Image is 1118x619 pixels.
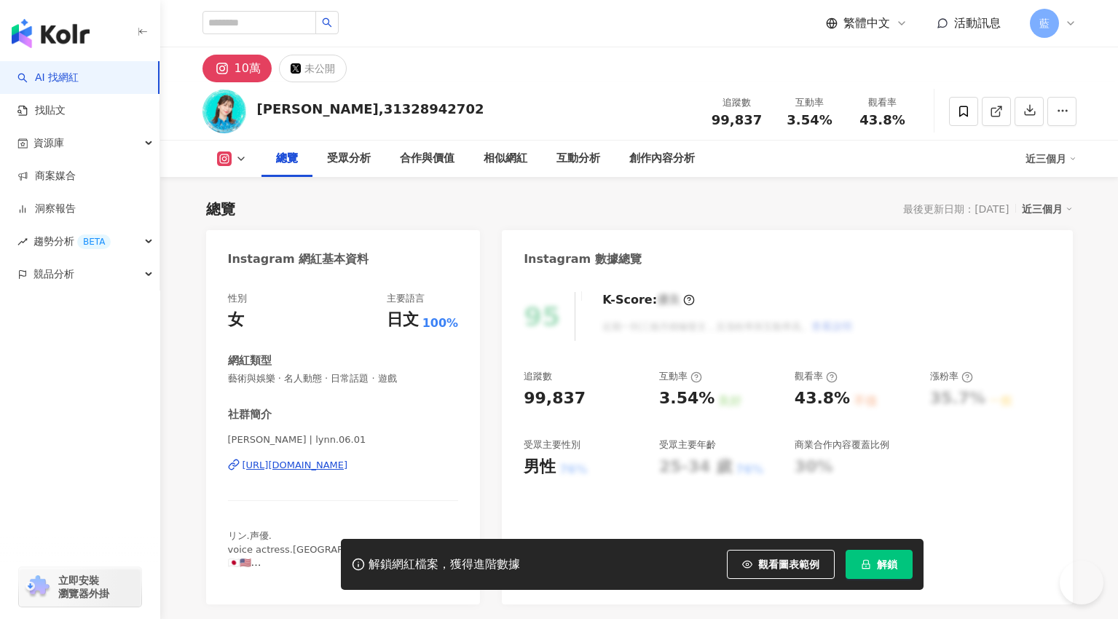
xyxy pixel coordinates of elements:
[322,17,332,28] span: search
[17,103,66,118] a: 找貼文
[1022,200,1073,218] div: 近三個月
[243,459,348,472] div: [URL][DOMAIN_NAME]
[795,370,838,383] div: 觀看率
[709,95,765,110] div: 追蹤數
[629,150,695,167] div: 創作內容分析
[34,225,111,258] span: 趨勢分析
[387,309,419,331] div: 日文
[422,315,458,331] span: 100%
[855,95,910,110] div: 觀看率
[17,237,28,247] span: rise
[659,438,716,452] div: 受眾主要年齡
[524,456,556,478] div: 男性
[903,203,1009,215] div: 最後更新日期：[DATE]
[659,370,702,383] div: 互動率
[327,150,371,167] div: 受眾分析
[727,550,835,579] button: 觀看圖表範例
[659,387,715,410] div: 3.54%
[304,58,335,79] div: 未公開
[877,559,897,570] span: 解鎖
[387,292,425,305] div: 主要語言
[524,370,552,383] div: 追蹤數
[228,292,247,305] div: 性別
[228,530,455,607] span: リン.声優. voice actress.[GEOGRAPHIC_DATA]. 🇯🇵🇺🇸 DMにて時々お仕事のご依頼をいただきますが、個人的にお返しは出来ませんので、何かありましたら所属事務所の...
[34,127,64,159] span: 資源庫
[228,251,369,267] div: Instagram 網紅基本資料
[279,55,347,82] button: 未公開
[77,234,111,249] div: BETA
[235,58,261,79] div: 10萬
[524,438,580,452] div: 受眾主要性別
[859,113,905,127] span: 43.8%
[369,557,520,572] div: 解鎖網紅檔案，獲得進階數據
[58,574,109,600] span: 立即安裝 瀏覽器外掛
[17,202,76,216] a: 洞察報告
[602,292,695,308] div: K-Score :
[228,433,459,446] span: [PERSON_NAME] | lynn.06.01
[758,559,819,570] span: 觀看圖表範例
[1039,15,1050,31] span: 藍
[843,15,890,31] span: 繁體中文
[484,150,527,167] div: 相似網紅
[206,199,235,219] div: 總覽
[782,95,838,110] div: 互動率
[795,387,850,410] div: 43.8%
[34,258,74,291] span: 競品分析
[787,113,832,127] span: 3.54%
[556,150,600,167] div: 互動分析
[17,71,79,85] a: searchAI 找網紅
[400,150,454,167] div: 合作與價值
[202,55,272,82] button: 10萬
[202,90,246,133] img: KOL Avatar
[228,309,244,331] div: 女
[228,372,459,385] span: 藝術與娛樂 · 名人動態 · 日常話題 · 遊戲
[861,559,871,569] span: lock
[954,16,1001,30] span: 活動訊息
[228,459,459,472] a: [URL][DOMAIN_NAME]
[23,575,52,599] img: chrome extension
[795,438,889,452] div: 商業合作內容覆蓋比例
[276,150,298,167] div: 總覽
[1026,147,1076,170] div: 近三個月
[228,407,272,422] div: 社群簡介
[257,100,484,118] div: [PERSON_NAME],31328942702
[846,550,913,579] button: 解鎖
[524,251,642,267] div: Instagram 數據總覽
[19,567,141,607] a: chrome extension立即安裝 瀏覽器外掛
[228,353,272,368] div: 網紅類型
[524,387,586,410] div: 99,837
[17,169,76,184] a: 商案媒合
[12,19,90,48] img: logo
[712,112,762,127] span: 99,837
[930,370,973,383] div: 漲粉率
